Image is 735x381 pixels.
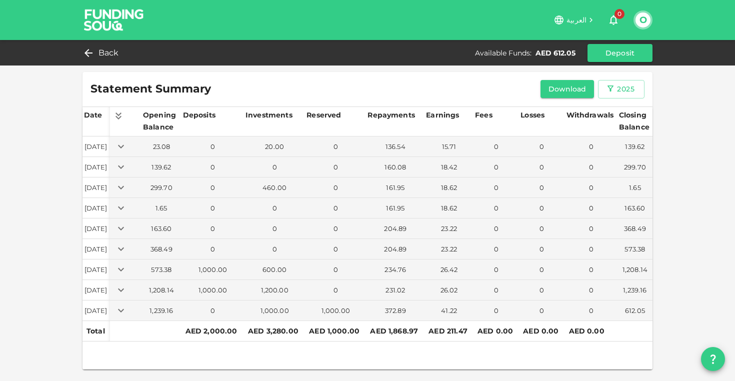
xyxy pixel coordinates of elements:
div: 0 [475,306,517,315]
div: 0 [567,162,615,172]
div: 0 [475,265,517,274]
div: 0 [246,203,303,213]
div: 0 [475,224,517,233]
button: Expand [114,262,128,276]
div: 372.89 [368,306,422,315]
span: Expand [114,244,128,252]
div: 163.60 [619,203,650,213]
div: 612.05 [619,306,650,315]
div: Available Funds : [475,48,531,58]
button: Expand [114,303,128,317]
div: AED 211.47 [428,325,469,337]
div: 161.95 [368,203,422,213]
span: Expand [114,223,128,231]
div: 0 [183,224,242,233]
td: [DATE] [82,280,110,300]
button: Expand [114,180,128,194]
div: 163.60 [143,224,179,233]
div: 18.62 [426,203,471,213]
div: 0 [567,244,615,254]
div: 204.89 [368,244,422,254]
div: 299.70 [143,183,179,192]
span: Statement Summary [90,82,211,96]
button: Expand all [111,109,125,123]
div: AED 3,280.00 [248,325,301,337]
button: Expand [114,221,128,235]
div: 41.22 [426,306,471,315]
span: Expand all [111,110,125,119]
div: Withdrawals [566,109,614,121]
div: 161.95 [368,183,422,192]
div: 15.71 [426,142,471,151]
div: Deposits [183,109,215,121]
div: 23.22 [426,244,471,254]
div: Repayments [367,109,415,121]
div: 1,239.16 [619,285,650,295]
td: [DATE] [82,239,110,259]
div: 0 [521,285,562,295]
div: AED 612.05 [535,48,575,58]
div: 0 [475,162,517,172]
button: Download [540,80,594,98]
div: AED 1,868.97 [370,325,420,337]
div: 23.08 [143,142,179,151]
div: 136.54 [368,142,422,151]
td: [DATE] [82,177,110,198]
div: 0 [246,244,303,254]
div: 0 [307,183,364,192]
div: Fees [475,109,495,121]
span: Expand [114,141,128,149]
div: 0 [183,142,242,151]
div: 0 [183,244,242,254]
div: 234.76 [368,265,422,274]
div: 368.49 [143,244,179,254]
div: 0 [521,306,562,315]
div: 231.02 [368,285,422,295]
div: 0 [567,142,615,151]
span: Back [98,46,119,60]
div: 18.42 [426,162,471,172]
div: Earnings [426,109,459,121]
div: 0 [183,162,242,172]
div: 0 [567,306,615,315]
button: Expand [114,283,128,297]
button: Expand [114,139,128,153]
span: Expand [114,162,128,170]
div: Reserved [306,109,341,121]
div: 26.02 [426,285,471,295]
div: 23.22 [426,224,471,233]
button: Expand [114,201,128,215]
td: [DATE] [82,136,110,157]
div: 0 [521,265,562,274]
div: 2025 [617,83,634,95]
div: 0 [475,203,517,213]
div: AED 2,000.00 [185,325,240,337]
div: 299.70 [619,162,650,172]
div: 0 [307,285,364,295]
div: 0 [475,142,517,151]
td: [DATE] [82,198,110,218]
button: O [635,12,650,27]
div: 600.00 [246,265,303,274]
div: Investments [245,109,292,121]
div: 139.62 [143,162,179,172]
div: 1,000.00 [307,306,364,315]
div: 0 [521,162,562,172]
div: 0 [567,203,615,213]
div: 0 [246,224,303,233]
div: AED 1,000.00 [309,325,362,337]
div: 1.65 [619,183,650,192]
div: 0 [183,203,242,213]
button: Expand [114,242,128,256]
div: 0 [567,265,615,274]
span: Expand [114,264,128,272]
div: Losses [520,109,545,121]
div: Closing Balance [619,109,651,133]
div: 1,000.00 [246,306,303,315]
div: 0 [246,162,303,172]
span: Expand [114,285,128,293]
div: 0 [307,265,364,274]
div: 20.00 [246,142,303,151]
div: 1,000.00 [183,265,242,274]
div: 0 [307,203,364,213]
